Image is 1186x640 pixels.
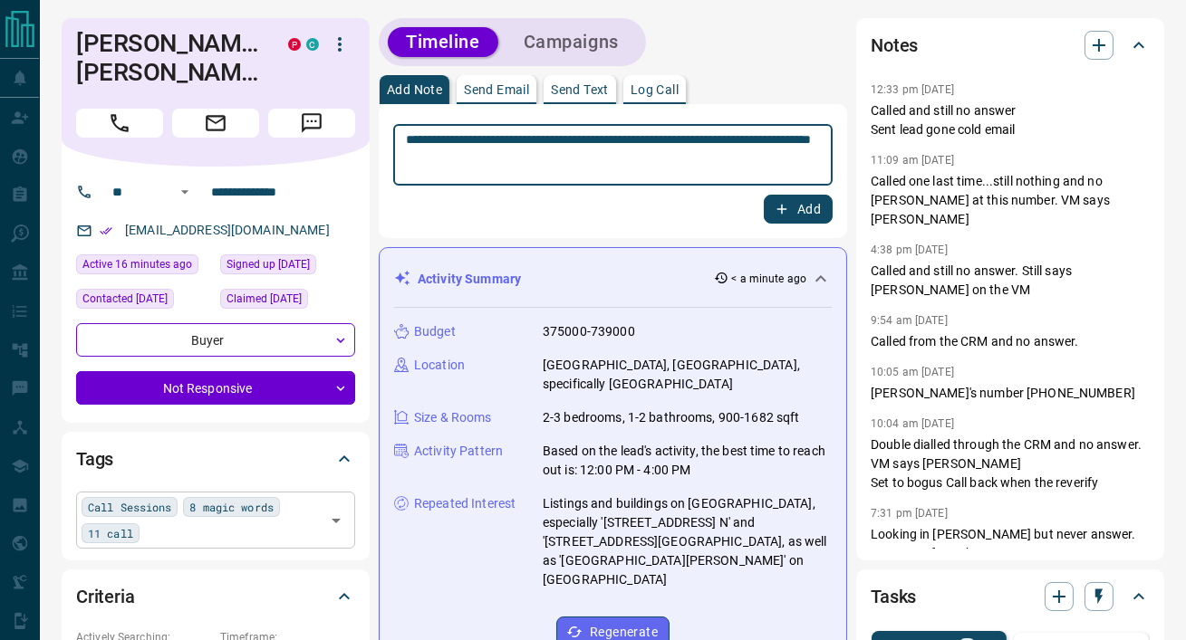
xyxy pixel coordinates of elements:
[76,444,113,473] h2: Tags
[464,83,529,96] p: Send Email
[76,109,163,138] span: Call
[414,322,456,341] p: Budget
[871,582,916,611] h2: Tasks
[394,263,832,296] div: Activity Summary< a minute ago
[172,109,259,138] span: Email
[268,109,355,138] span: Message
[220,254,355,280] div: Wed May 12 2021
[871,417,954,430] p: 10:04 am [DATE]
[388,27,498,57] button: Timeline
[76,254,211,280] div: Wed Aug 13 2025
[82,290,168,308] span: Contacted [DATE]
[871,262,1150,300] p: Called and still no answer. Still says [PERSON_NAME] on the VM
[871,384,1150,403] p: [PERSON_NAME]'s number [PHONE_NUMBER]
[871,154,954,167] p: 11:09 am [DATE]
[174,181,196,203] button: Open
[871,575,1150,618] div: Tasks
[76,575,355,618] div: Criteria
[543,356,832,394] p: [GEOGRAPHIC_DATA], [GEOGRAPHIC_DATA], specifically [GEOGRAPHIC_DATA]
[871,31,918,60] h2: Notes
[414,494,516,513] p: Repeated Interest
[88,498,171,516] span: Call Sessions
[543,408,800,427] p: 2-3 bedrooms, 1-2 bathrooms, 900-1682 sqft
[732,271,807,287] p: < a minute ago
[871,101,1150,139] p: Called and still no answer Sent lead gone cold email
[543,442,832,480] p: Based on the lead's activity, the best time to reach out is: 12:00 PM - 4:00 PM
[76,582,135,611] h2: Criteria
[764,195,833,224] button: Add
[871,83,954,96] p: 12:33 pm [DATE]
[414,408,492,427] p: Size & Rooms
[871,525,1150,563] p: Looking in [PERSON_NAME] but never answer. Gonna try from the CRM
[387,83,442,96] p: Add Note
[414,442,503,461] p: Activity Pattern
[871,332,1150,351] p: Called from the CRM and no answer.
[76,371,355,405] div: Not Responsive
[871,172,1150,229] p: Called one last time...still nothing and no [PERSON_NAME] at this number. VM says [PERSON_NAME]
[543,322,635,341] p: 375000-739000
[220,289,355,314] div: Thu Sep 21 2023
[871,244,948,256] p: 4:38 pm [DATE]
[88,524,133,542] span: 11 call
[306,38,319,51] div: condos.ca
[82,255,192,273] span: Active 16 minutes ago
[506,27,637,57] button: Campaigns
[323,508,349,533] button: Open
[418,270,521,289] p: Activity Summary
[631,83,679,96] p: Log Call
[414,356,465,375] p: Location
[871,366,954,378] p: 10:05 am [DATE]
[189,498,273,516] span: 8 magic words
[76,29,261,87] h1: [PERSON_NAME] [PERSON_NAME]
[551,83,609,96] p: Send Text
[871,435,1150,492] p: Double dialled through the CRM and no answer. VM says [PERSON_NAME] Set to bogus Call back when t...
[76,437,355,481] div: Tags
[227,290,302,308] span: Claimed [DATE]
[543,494,832,589] p: Listings and buildings on [GEOGRAPHIC_DATA], especially '[STREET_ADDRESS] N' and '[STREET_ADDRESS...
[76,323,355,357] div: Buyer
[871,24,1150,67] div: Notes
[76,289,211,314] div: Thu Jul 24 2025
[871,314,948,327] p: 9:54 am [DATE]
[100,224,112,237] svg: Email Verified
[227,255,310,273] span: Signed up [DATE]
[125,223,330,237] a: [EMAIL_ADDRESS][DOMAIN_NAME]
[871,507,948,520] p: 7:31 pm [DATE]
[288,38,301,51] div: property.ca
